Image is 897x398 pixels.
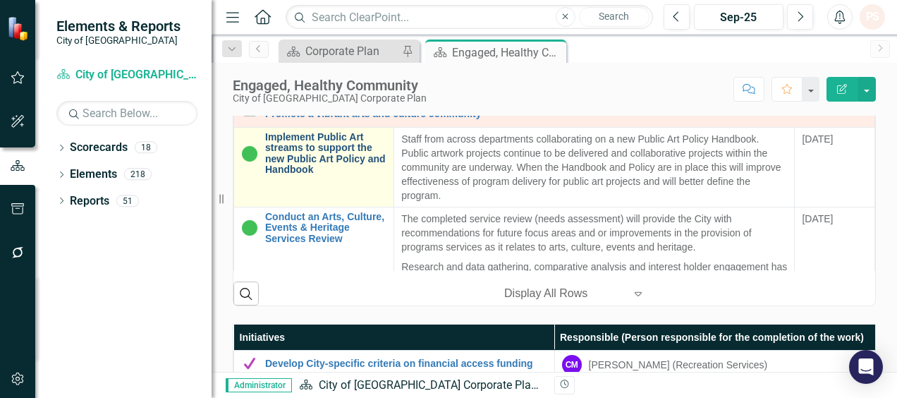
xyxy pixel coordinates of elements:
[233,78,427,93] div: Engaged, Healthy Community
[241,145,258,162] img: In Progress
[305,42,398,60] div: Corporate Plan
[70,140,128,156] a: Scorecards
[286,5,653,30] input: Search ClearPoint...
[234,351,555,380] td: Double-Click to Edit Right Click for Context Menu
[56,101,197,126] input: Search Below...
[589,358,768,372] div: [PERSON_NAME] (Recreation Services)
[116,195,139,207] div: 51
[234,127,394,207] td: Double-Click to Edit Right Click for Context Menu
[124,169,152,181] div: 218
[543,378,690,392] div: Engaged, Healthy Community
[401,257,787,302] p: Research and data gathering, comparative analysis and interest holder engagement has been complet...
[795,127,875,207] td: Double-Click to Edit
[299,378,544,394] div: »
[265,132,386,176] a: Implement Public Art streams to support the new Public Art Policy and Handbook
[795,207,875,306] td: Double-Click to Edit
[234,207,394,306] td: Double-Click to Edit Right Click for Context Menu
[554,351,875,380] td: Double-Click to Edit
[599,11,629,22] span: Search
[56,35,181,46] small: City of [GEOGRAPHIC_DATA]
[849,350,883,384] div: Open Intercom Messenger
[70,193,109,210] a: Reports
[401,132,787,203] p: Staff from across departments collaborating on a new Public Art Policy Handbook. Public artwork p...
[135,142,157,154] div: 18
[282,42,398,60] a: Corporate Plan
[233,93,427,104] div: City of [GEOGRAPHIC_DATA] Corporate Plan
[226,378,292,392] span: Administrator
[452,44,563,61] div: Engaged, Healthy Community
[265,212,386,244] a: Conduct an Arts, Culture, Events & Heritage Services Review
[394,127,795,207] td: Double-Click to Edit
[394,207,795,306] td: Double-Click to Edit
[319,378,539,392] a: City of [GEOGRAPHIC_DATA] Corporate Plan
[265,358,547,369] a: Develop City-specific criteria on financial access funding
[401,212,787,257] p: The completed service review (needs assessment) will provide the City with recommendations for fu...
[802,213,833,224] span: [DATE]
[70,167,117,183] a: Elements
[694,4,783,30] button: Sep-25
[241,219,258,236] img: In Progress
[699,9,779,26] div: Sep-25
[860,4,885,30] button: PS
[56,67,197,83] a: City of [GEOGRAPHIC_DATA] Corporate Plan
[802,133,833,145] span: [DATE]
[562,355,582,375] div: CM
[7,16,32,41] img: ClearPoint Strategy
[241,355,258,372] img: Complete
[56,18,181,35] span: Elements & Reports
[579,7,649,27] button: Search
